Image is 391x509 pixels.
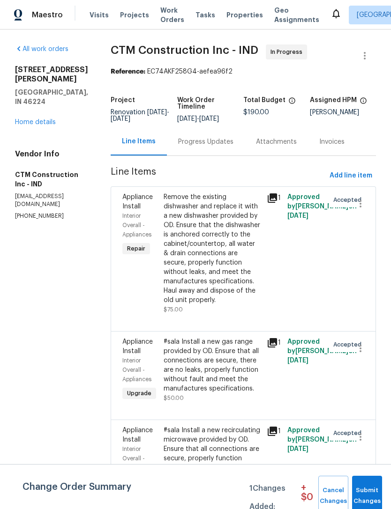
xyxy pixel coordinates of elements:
div: #sala Install a new recirculating microwave provided by OD. Ensure that all connections are secur... [164,426,261,482]
span: Interior Overall - Appliances [122,358,151,382]
span: Appliance Install [122,427,153,443]
span: Appliance Install [122,194,153,210]
h5: Assigned HPM [310,97,357,103]
span: Submit Changes [357,485,377,507]
div: Invoices [319,137,345,147]
span: Work Orders [160,6,184,24]
span: [DATE] [199,116,219,122]
div: Remove the existing dishwasher and replace it with a new dishwasher provided by OD. Ensure that t... [164,192,261,305]
a: All work orders [15,46,68,52]
span: The hpm assigned to this work order. [360,97,367,109]
span: Visits [90,10,109,20]
b: Reference: [111,68,145,75]
span: Renovation [111,109,169,122]
span: Approved by [PERSON_NAME] on [287,194,357,219]
span: Line Items [111,167,326,184]
h5: Total Budget [243,97,286,103]
span: Approved by [PERSON_NAME] on [287,427,357,452]
div: 1 [267,192,282,204]
p: [PHONE_NUMBER] [15,212,88,220]
span: Accepted [333,340,365,349]
span: Interior Overall - Appliances [122,446,151,471]
h2: [STREET_ADDRESS][PERSON_NAME] [15,65,88,84]
span: Upgrade [123,389,155,398]
div: EC74AKF258G4-aefea96f2 [111,67,376,76]
span: Cancel Changes [323,485,344,507]
span: Repair [123,244,149,253]
div: Line Items [122,137,156,146]
h5: Work Order Timeline [177,97,244,110]
a: Home details [15,119,56,125]
span: [DATE] [111,116,130,122]
span: Properties [226,10,263,20]
div: 1 [267,426,282,437]
span: Accepted [333,428,365,438]
div: [PERSON_NAME] [310,109,376,116]
span: Tasks [195,12,215,18]
div: Progress Updates [178,137,233,147]
span: [DATE] [177,116,197,122]
span: $190.00 [243,109,269,116]
div: Attachments [256,137,297,147]
span: Accepted [333,195,365,205]
span: The total cost of line items that have been proposed by Opendoor. This sum includes line items th... [288,97,296,109]
button: Add line item [326,167,376,184]
span: - [111,109,169,122]
div: #sala Install a new gas range provided by OD. Ensure that all connections are secure, there are n... [164,337,261,393]
span: [DATE] [287,357,308,364]
span: Add line item [330,170,372,182]
h5: CTM Construction Inc - IND [15,170,88,189]
span: Approved by [PERSON_NAME] on [287,339,357,364]
span: $75.00 [164,307,183,312]
span: - [177,116,219,122]
span: Maestro [32,10,63,20]
span: Appliance Install [122,339,153,354]
span: [DATE] [147,109,167,116]
span: Projects [120,10,149,20]
span: [DATE] [287,446,308,452]
span: Interior Overall - Appliances [122,213,151,237]
div: 1 [267,337,282,348]
span: CTM Construction Inc - IND [111,44,258,56]
h5: Project [111,97,135,103]
span: $50.00 [164,395,184,401]
h4: Vendor Info [15,149,88,159]
span: [DATE] [287,213,308,219]
h5: [GEOGRAPHIC_DATA], IN 46224 [15,88,88,106]
span: Geo Assignments [274,6,319,24]
p: [EMAIL_ADDRESS][DOMAIN_NAME] [15,192,88,208]
span: In Progress [271,47,306,57]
